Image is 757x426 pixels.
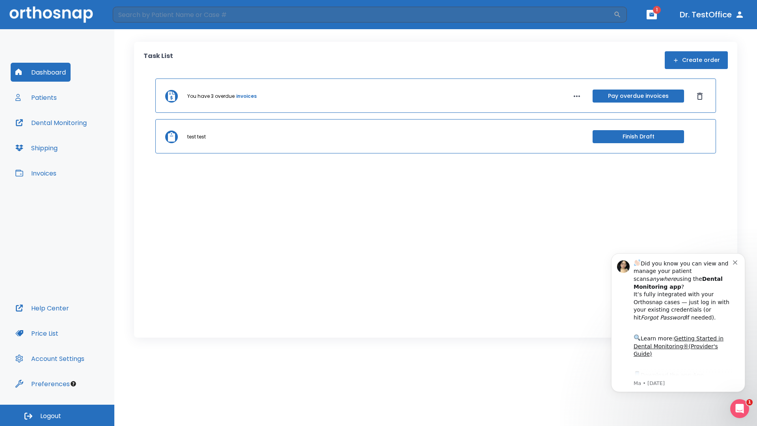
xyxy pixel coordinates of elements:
[11,113,91,132] button: Dental Monitoring
[11,324,63,343] button: Price List
[593,90,684,103] button: Pay overdue invoices
[730,399,749,418] iframe: Intercom live chat
[11,374,75,393] button: Preferences
[677,7,748,22] button: Dr. TestOffice
[665,51,728,69] button: Create order
[236,93,257,100] a: invoices
[746,399,753,405] span: 1
[187,93,235,100] p: You have 3 overdue
[187,133,206,140] p: test test
[70,380,77,387] div: Tooltip anchor
[599,243,757,422] iframe: Intercom notifications message
[11,299,74,318] button: Help Center
[11,164,61,183] button: Invoices
[11,63,71,82] button: Dashboard
[694,90,706,103] button: Dismiss
[11,138,62,157] button: Shipping
[144,51,173,69] p: Task List
[11,88,62,107] button: Patients
[40,412,61,420] span: Logout
[113,7,613,22] input: Search by Patient Name or Case #
[9,6,93,22] img: Orthosnap
[593,130,684,143] button: Finish Draft
[653,6,661,14] span: 1
[11,349,89,368] button: Account Settings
